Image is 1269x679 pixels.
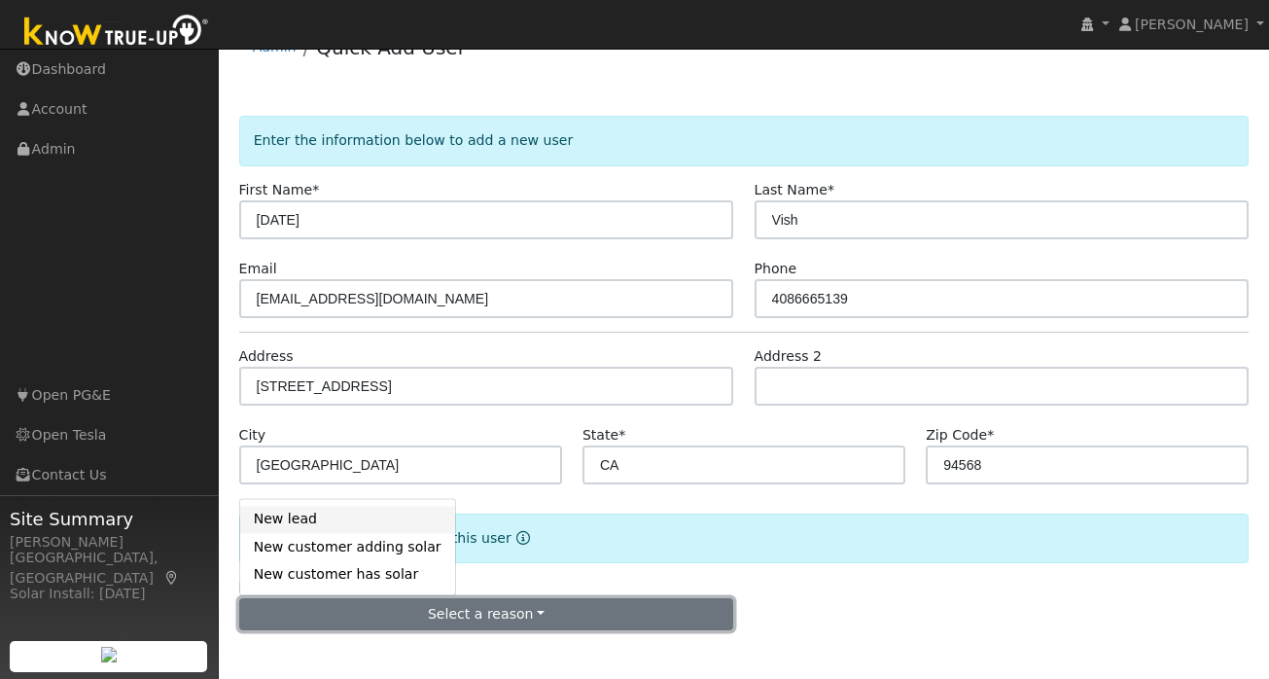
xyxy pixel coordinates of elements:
[239,598,734,631] button: Select a reason
[239,116,1250,165] div: Enter the information below to add a new user
[240,506,455,533] a: New lead
[582,425,625,446] label: State
[828,182,834,197] span: Required
[10,584,208,604] div: Solar Install: [DATE]
[239,180,320,200] label: First Name
[163,570,181,586] a: Map
[240,533,455,560] a: New customer adding solar
[755,346,823,367] label: Address 2
[239,346,294,367] label: Address
[239,514,1250,563] div: Select the reason for adding this user
[10,506,208,532] span: Site Summary
[10,548,208,589] div: [GEOGRAPHIC_DATA], [GEOGRAPHIC_DATA]
[926,425,994,446] label: Zip Code
[239,425,266,446] label: City
[755,180,834,200] label: Last Name
[239,259,277,279] label: Email
[240,561,455,589] a: New customer has solar
[253,39,297,54] a: Admin
[987,427,994,443] span: Required
[316,36,466,59] a: Quick Add User
[312,182,319,197] span: Required
[15,11,219,54] img: Know True-Up
[618,427,625,443] span: Required
[10,532,208,553] div: [PERSON_NAME]
[101,647,117,662] img: retrieve
[511,530,530,546] a: Reason for new user
[755,259,797,279] label: Phone
[1135,17,1249,32] span: [PERSON_NAME]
